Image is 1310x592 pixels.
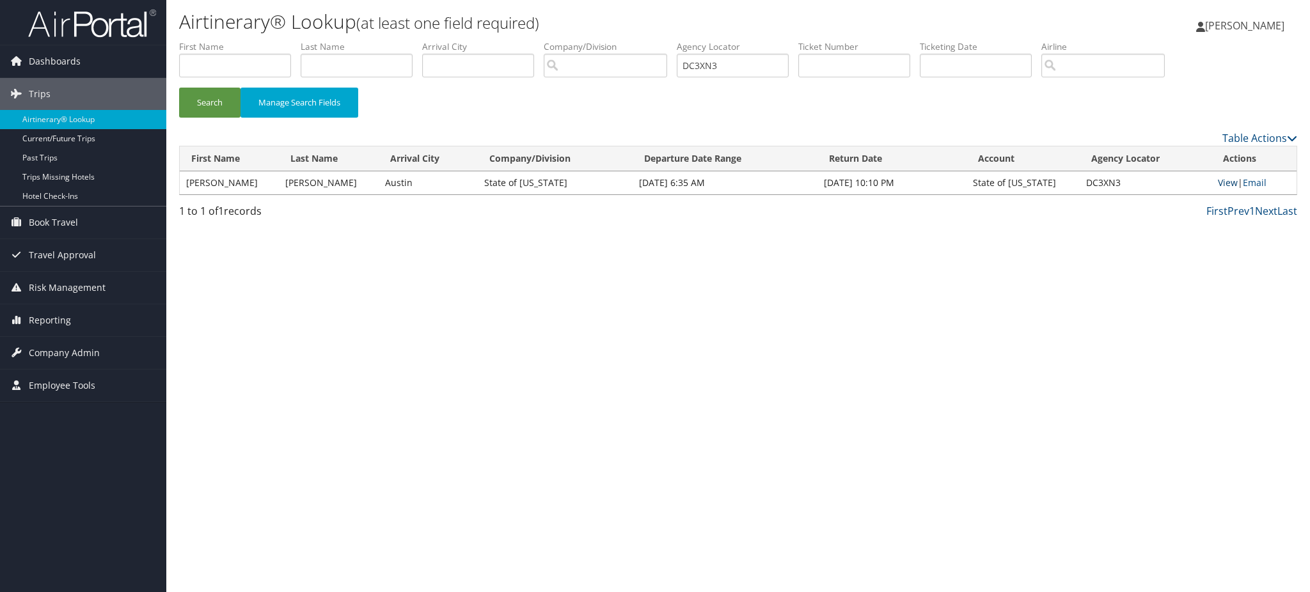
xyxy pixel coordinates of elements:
[817,171,967,194] td: [DATE] 10:10 PM
[1243,176,1267,189] a: Email
[478,171,632,194] td: State of [US_STATE]
[1222,131,1297,145] a: Table Actions
[29,78,51,110] span: Trips
[1080,171,1211,194] td: DC3XN3
[1206,204,1227,218] a: First
[1249,204,1255,218] a: 1
[179,8,924,35] h1: Airtinerary® Lookup
[180,171,279,194] td: [PERSON_NAME]
[817,146,967,171] th: Return Date: activate to sort column ascending
[967,171,1080,194] td: State of [US_STATE]
[179,40,301,53] label: First Name
[179,203,445,225] div: 1 to 1 of records
[29,337,100,369] span: Company Admin
[478,146,632,171] th: Company/Division
[218,204,224,218] span: 1
[544,40,677,53] label: Company/Division
[29,206,78,238] span: Book Travel
[633,146,818,171] th: Departure Date Range: activate to sort column ascending
[1218,176,1238,189] a: View
[28,8,156,38] img: airportal-logo.png
[379,171,478,194] td: Austin
[301,40,422,53] label: Last Name
[967,146,1080,171] th: Account: activate to sort column ascending
[279,146,378,171] th: Last Name: activate to sort column ascending
[29,45,81,77] span: Dashboards
[1211,146,1297,171] th: Actions
[798,40,920,53] label: Ticket Number
[1041,40,1174,53] label: Airline
[279,171,378,194] td: [PERSON_NAME]
[1080,146,1211,171] th: Agency Locator: activate to sort column ascending
[422,40,544,53] label: Arrival City
[179,88,241,118] button: Search
[29,304,71,336] span: Reporting
[180,146,279,171] th: First Name: activate to sort column ascending
[29,370,95,401] span: Employee Tools
[1205,19,1284,33] span: [PERSON_NAME]
[1196,6,1297,45] a: [PERSON_NAME]
[633,171,818,194] td: [DATE] 6:35 AM
[1255,204,1277,218] a: Next
[920,40,1041,53] label: Ticketing Date
[677,40,798,53] label: Agency Locator
[356,12,539,33] small: (at least one field required)
[1277,204,1297,218] a: Last
[29,239,96,271] span: Travel Approval
[241,88,358,118] button: Manage Search Fields
[29,272,106,304] span: Risk Management
[1211,171,1297,194] td: |
[1227,204,1249,218] a: Prev
[379,146,478,171] th: Arrival City: activate to sort column ascending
